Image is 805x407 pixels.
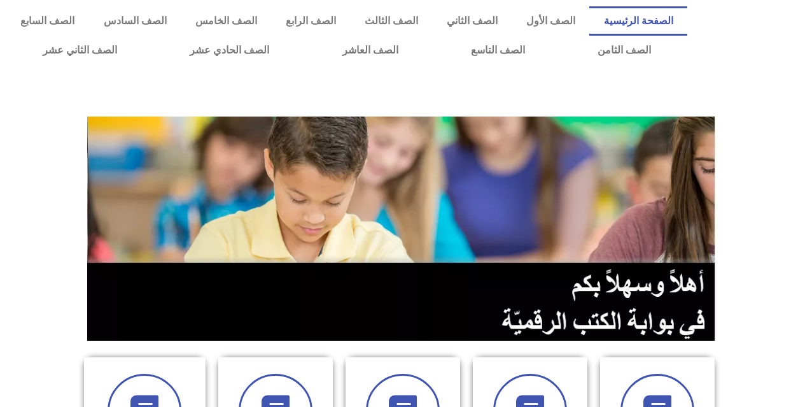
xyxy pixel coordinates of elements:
[350,6,432,36] a: الصف الثالث
[6,36,153,65] a: الصف الثاني عشر
[561,36,687,65] a: الصف الثامن
[512,6,589,36] a: الصف الأول
[435,36,561,65] a: الصف التاسع
[6,6,89,36] a: الصف السابع
[589,6,687,36] a: الصفحة الرئيسية
[432,6,512,36] a: الصف الثاني
[89,6,181,36] a: الصف السادس
[271,6,350,36] a: الصف الرابع
[153,36,305,65] a: الصف الحادي عشر
[181,6,271,36] a: الصف الخامس
[306,36,435,65] a: الصف العاشر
